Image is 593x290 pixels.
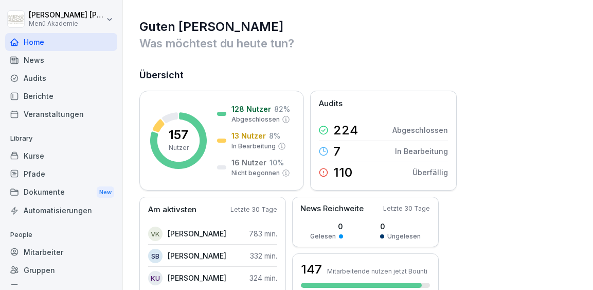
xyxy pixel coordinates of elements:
[412,167,448,178] p: Überfällig
[29,11,104,20] p: [PERSON_NAME] [PERSON_NAME]
[5,33,117,51] a: Home
[301,261,322,278] h3: 147
[380,221,421,232] p: 0
[5,147,117,165] a: Kurse
[5,201,117,219] a: Automatisierungen
[300,203,364,215] p: News Reichweite
[249,272,277,283] p: 324 min.
[274,104,290,114] p: 82 %
[5,261,117,279] a: Gruppen
[333,145,340,158] p: 7
[231,115,280,124] p: Abgeschlossen
[5,105,117,123] a: Veranstaltungen
[139,19,578,35] h1: Guten [PERSON_NAME]
[5,243,117,261] a: Mitarbeiter
[5,165,117,183] a: Pfade
[249,228,277,239] p: 783 min.
[139,35,578,52] p: Was möchtest du heute tun?
[5,130,117,147] p: Library
[310,221,343,232] p: 0
[319,98,343,110] p: Audits
[383,204,430,213] p: Letzte 30 Tage
[230,205,277,214] p: Letzte 30 Tage
[231,104,271,114] p: 128 Nutzer
[5,87,117,105] a: Berichte
[392,125,448,135] p: Abgeschlossen
[395,146,448,157] p: In Bearbeitung
[97,186,114,198] div: New
[5,69,117,87] a: Audits
[333,166,352,179] p: 110
[387,232,421,241] p: Ungelesen
[231,168,280,178] p: Nicht begonnen
[168,272,226,283] p: [PERSON_NAME]
[327,267,427,275] p: Mitarbeitende nutzen jetzt Bounti
[250,250,277,261] p: 332 min.
[169,129,188,141] p: 157
[148,204,196,216] p: Am aktivsten
[139,68,578,82] h2: Übersicht
[231,142,276,151] p: In Bearbeitung
[231,130,266,141] p: 13 Nutzer
[5,183,117,202] a: DokumenteNew
[168,228,226,239] p: [PERSON_NAME]
[231,157,266,168] p: 16 Nutzer
[29,20,104,27] p: Menü Akademie
[333,124,358,137] p: 224
[5,51,117,69] a: News
[148,227,163,241] div: VK
[269,157,284,168] p: 10 %
[169,143,189,152] p: Nutzer
[5,227,117,243] p: People
[5,183,117,202] div: Dokumente
[269,130,280,141] p: 8 %
[168,250,226,261] p: [PERSON_NAME]
[148,249,163,263] div: SB
[148,271,163,285] div: KU
[310,232,336,241] p: Gelesen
